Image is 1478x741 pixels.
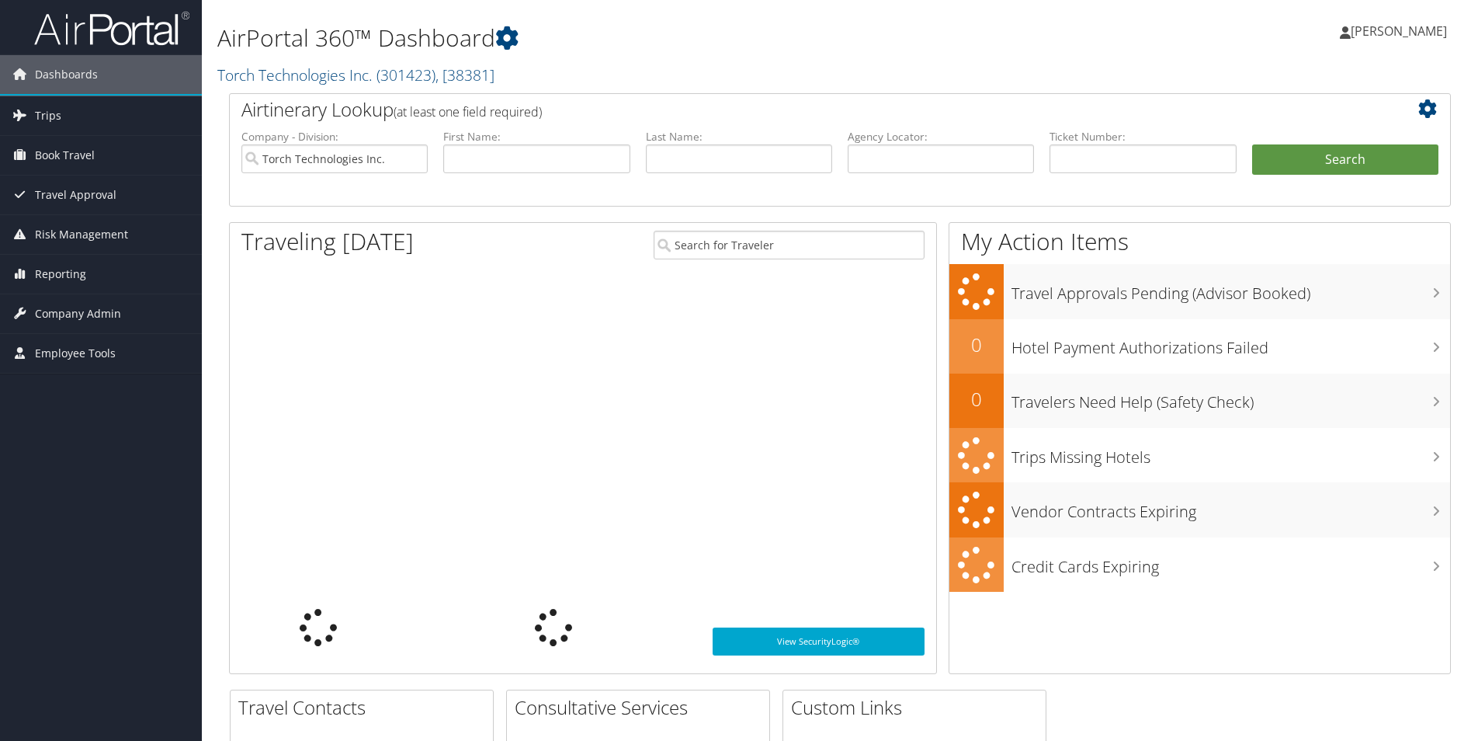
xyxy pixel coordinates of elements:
[34,10,189,47] img: airportal-logo.png
[654,231,925,259] input: Search for Traveler
[35,55,98,94] span: Dashboards
[949,386,1004,412] h2: 0
[713,628,925,656] a: View SecurityLogic®
[949,537,1450,593] a: Credit Cards Expiring
[35,334,116,373] span: Employee Tools
[241,225,414,258] h1: Traveling [DATE]
[1011,548,1450,578] h3: Credit Cards Expiring
[791,694,1046,721] h2: Custom Links
[238,694,493,721] h2: Travel Contacts
[217,22,1047,54] h1: AirPortal 360™ Dashboard
[35,294,121,333] span: Company Admin
[376,64,435,85] span: ( 301423 )
[35,215,128,254] span: Risk Management
[1011,493,1450,523] h3: Vendor Contracts Expiring
[241,96,1337,123] h2: Airtinerary Lookup
[1340,8,1462,54] a: [PERSON_NAME]
[1351,23,1447,40] span: [PERSON_NAME]
[435,64,494,85] span: , [ 38381 ]
[394,103,542,120] span: (at least one field required)
[241,129,428,144] label: Company - Division:
[1011,384,1450,413] h3: Travelers Need Help (Safety Check)
[35,176,116,214] span: Travel Approval
[1011,329,1450,359] h3: Hotel Payment Authorizations Failed
[949,374,1450,428] a: 0Travelers Need Help (Safety Check)
[646,129,832,144] label: Last Name:
[217,64,494,85] a: Torch Technologies Inc.
[848,129,1034,144] label: Agency Locator:
[35,136,95,175] span: Book Travel
[949,225,1450,258] h1: My Action Items
[949,264,1450,319] a: Travel Approvals Pending (Advisor Booked)
[515,694,769,721] h2: Consultative Services
[1011,439,1450,468] h3: Trips Missing Hotels
[949,428,1450,483] a: Trips Missing Hotels
[1011,275,1450,304] h3: Travel Approvals Pending (Advisor Booked)
[1252,144,1438,176] button: Search
[1050,129,1236,144] label: Ticket Number:
[443,129,630,144] label: First Name:
[949,319,1450,374] a: 0Hotel Payment Authorizations Failed
[35,96,61,135] span: Trips
[949,332,1004,358] h2: 0
[35,255,86,294] span: Reporting
[949,482,1450,537] a: Vendor Contracts Expiring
